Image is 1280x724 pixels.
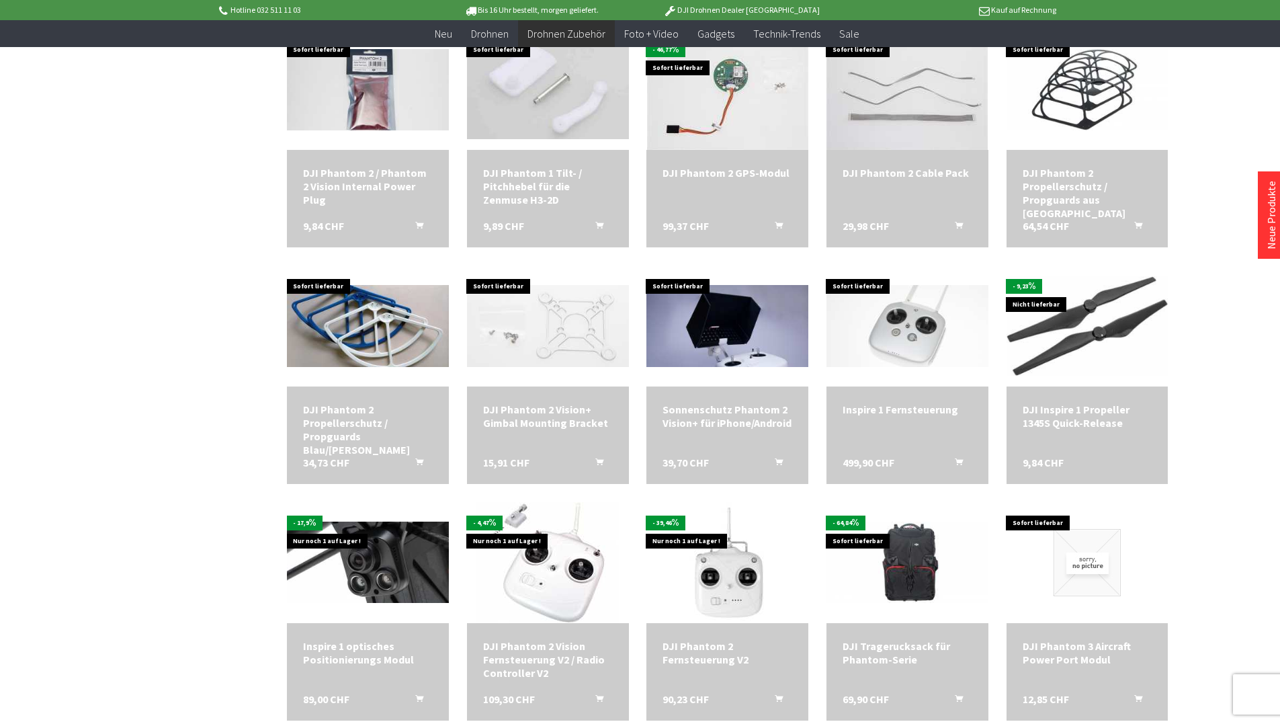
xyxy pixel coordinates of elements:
img: DJI Phantom 3 Aircraft Power Port Modul [1054,529,1121,596]
a: Inspire 1 optisches Positionierungs Modul 89,00 CHF In den Warenkorb [303,639,433,666]
a: DJI Phantom 2 Vision Fernsteuerung V2 / Radio Controller V2 109,30 CHF In den Warenkorb [483,639,613,680]
span: 9,89 CHF [483,219,524,233]
span: 64,54 CHF [1023,219,1069,233]
div: DJI Phantom 3 Aircraft Power Port Modul [1023,639,1152,666]
img: DJI Inspire 1 Propeller 1345S Quick-Release [1007,276,1168,376]
div: DJI Phantom 1 Tilt- / Pitchhebel für die Zenmuse H3-2D [483,166,613,206]
button: In den Warenkorb [939,219,971,237]
button: In den Warenkorb [399,456,431,473]
span: 12,85 CHF [1023,692,1069,706]
div: DJI Phantom 2 GPS-Modul [663,166,792,179]
a: Foto + Video [615,20,688,48]
span: 9,84 CHF [303,219,344,233]
a: DJI Phantom 1 Tilt- / Pitchhebel für die Zenmuse H3-2D 9,89 CHF In den Warenkorb [483,166,613,206]
p: DJI Drohnen Dealer [GEOGRAPHIC_DATA] [636,2,846,18]
div: DJI Tragerucksack für Phantom-Serie [843,639,972,666]
span: 90,23 CHF [663,692,709,706]
button: In den Warenkorb [939,456,971,473]
button: In den Warenkorb [759,219,791,237]
button: In den Warenkorb [939,692,971,710]
a: Inspire 1 Fernsteuerung 499,90 CHF In den Warenkorb [843,403,972,416]
img: Inspire 1 Fernsteuerung [826,285,988,366]
div: Inspire 1 optisches Positionierungs Modul [303,639,433,666]
div: DJI Phantom 2 Propellerschutz / Propguards Blau/[PERSON_NAME] [303,403,433,456]
span: 499,90 CHF [843,456,894,469]
a: Gadgets [688,20,744,48]
span: 29,98 CHF [843,219,889,233]
a: Neue Produkte [1265,181,1278,249]
div: DJI Phantom 2 Cable Pack [843,166,972,179]
img: Inspire 1 optisches Positionierungs Modul [287,522,449,603]
div: DJI Phantom 2 Propellerschutz / Propguards aus [GEOGRAPHIC_DATA] [1023,166,1152,220]
button: In den Warenkorb [579,219,611,237]
button: In den Warenkorb [1118,692,1150,710]
a: DJI Phantom 2 Propellerschutz / Propguards aus [GEOGRAPHIC_DATA] 64,54 CHF In den Warenkorb [1023,166,1152,220]
span: Technik-Trends [753,27,820,40]
button: In den Warenkorb [759,456,791,473]
span: 9,84 CHF [1023,456,1064,469]
span: 99,37 CHF [663,219,709,233]
div: DJI Inspire 1 Propeller 1345S Quick-Release [1023,403,1152,430]
a: DJI Phantom 2 Propellerschutz / Propguards Blau/[PERSON_NAME] 34,73 CHF In den Warenkorb [303,403,433,456]
a: Technik-Trends [744,20,830,48]
button: In den Warenkorb [399,692,431,710]
span: 39,70 CHF [663,456,709,469]
img: DJI Phantom 2 Propellerschutz / Propguards Blau/Weiss [287,285,449,366]
div: DJI Phantom 2 Fernsteuerung V2 [663,639,792,666]
a: Drohnen [462,20,518,48]
span: 89,00 CHF [303,692,349,706]
img: DJI Phantom 2 Vision+ Gimbal Mounting Bracket [467,285,629,366]
p: Kauf auf Rechnung [847,2,1056,18]
a: DJI Phantom 2 Fernsteuerung V2 90,23 CHF In den Warenkorb [663,639,792,666]
button: In den Warenkorb [399,219,431,237]
div: Inspire 1 Fernsteuerung [843,403,972,416]
a: DJI Phantom 2 GPS-Modul 99,37 CHF In den Warenkorb [663,166,792,179]
img: DJI Phantom 1 Tilt- / Pitchhebel für die Zenmuse H3-2D [467,40,629,138]
p: Hotline 032 511 11 03 [217,2,427,18]
span: 109,30 CHF [483,692,535,706]
button: In den Warenkorb [579,456,611,473]
div: DJI Phantom 2 Vision Fernsteuerung V2 / Radio Controller V2 [483,639,613,680]
img: DJI Phantom 2 Vision Fernsteuerung V2 / Radio Controller V2 [476,502,619,623]
span: 34,73 CHF [303,456,349,469]
img: DJI Phantom 2 Propellerschutz / Propguards aus Karbon [1007,49,1168,130]
span: Sale [839,27,859,40]
img: Sonnenschutz Phantom 2 Vision+ für iPhone/Android [646,285,808,366]
a: DJI Phantom 3 Aircraft Power Port Modul 12,85 CHF In den Warenkorb [1023,639,1152,666]
span: Drohnen Zubehör [527,27,605,40]
a: Sale [830,20,869,48]
a: Neu [425,20,462,48]
button: In den Warenkorb [1118,219,1150,237]
span: Drohnen [471,27,509,40]
span: 69,90 CHF [843,692,889,706]
span: 15,91 CHF [483,456,529,469]
a: DJI Phantom 2 / Phantom 2 Vision Internal Power Plug 9,84 CHF In den Warenkorb [303,166,433,206]
a: DJI Phantom 2 Cable Pack 29,98 CHF In den Warenkorb [843,166,972,179]
img: DJI Tragerucksack für Phantom-Serie [826,522,988,603]
div: DJI Phantom 2 Vision+ Gimbal Mounting Bracket [483,403,613,430]
a: Drohnen Zubehör [518,20,615,48]
a: DJI Inspire 1 Propeller 1345S Quick-Release 9,84 CHF [1023,403,1152,430]
button: In den Warenkorb [759,692,791,710]
a: DJI Tragerucksack für Phantom-Serie 69,90 CHF In den Warenkorb [843,639,972,666]
span: Gadgets [697,27,734,40]
a: DJI Phantom 2 Vision+ Gimbal Mounting Bracket 15,91 CHF In den Warenkorb [483,403,613,430]
button: In den Warenkorb [579,692,611,710]
img: DJI Phantom 2 Cable Pack [826,29,988,150]
a: Sonnenschutz Phantom 2 Vision+ für iPhone/Android 39,70 CHF In den Warenkorb [663,403,792,430]
img: DJI Phantom 2 / Phantom 2 Vision Internal Power Plug [287,49,449,130]
img: DJI Phantom 2 Fernsteuerung V2 [667,502,788,623]
div: Sonnenschutz Phantom 2 Vision+ für iPhone/Android [663,403,792,430]
div: DJI Phantom 2 / Phantom 2 Vision Internal Power Plug [303,166,433,206]
span: Foto + Video [624,27,679,40]
p: Bis 16 Uhr bestellt, morgen geliefert. [427,2,636,18]
span: Neu [435,27,452,40]
img: DJI Phantom 2 GPS-Modul [647,29,808,150]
